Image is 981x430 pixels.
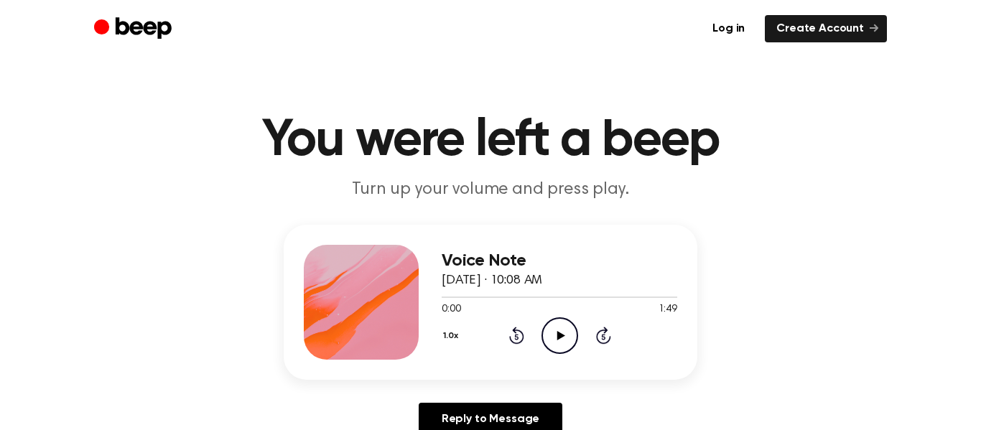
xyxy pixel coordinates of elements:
span: 1:49 [659,302,677,317]
a: Beep [94,15,175,43]
span: 0:00 [442,302,460,317]
button: 1.0x [442,324,464,348]
span: [DATE] · 10:08 AM [442,274,542,287]
a: Log in [701,15,756,42]
h3: Voice Note [442,251,677,271]
p: Turn up your volume and press play. [215,178,766,202]
h1: You were left a beep [123,115,858,167]
a: Create Account [765,15,887,42]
